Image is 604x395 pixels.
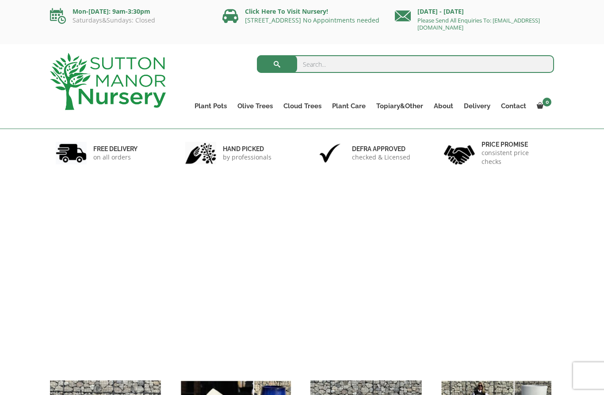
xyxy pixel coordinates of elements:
a: Plant Care [327,100,371,112]
img: 4.jpg [444,140,475,167]
p: on all orders [93,153,138,162]
img: 2.jpg [185,142,216,164]
img: 1.jpg [56,142,87,164]
h6: Price promise [482,141,549,148]
span: 0 [543,98,551,106]
a: [STREET_ADDRESS] No Appointments needed [245,16,379,24]
img: 3.jpg [314,142,345,164]
a: Contact [496,100,531,112]
img: logo [50,53,166,110]
p: consistent price checks [482,148,549,166]
h6: Defra approved [352,145,410,153]
p: by professionals [223,153,271,162]
a: Please Send All Enquiries To: [EMAIL_ADDRESS][DOMAIN_NAME] [417,16,540,31]
p: [DATE] - [DATE] [395,6,554,17]
a: Topiary&Other [371,100,428,112]
a: Click Here To Visit Nursery! [245,7,328,15]
p: Saturdays&Sundays: Closed [50,17,209,24]
h6: FREE DELIVERY [93,145,138,153]
a: Olive Trees [232,100,278,112]
a: Plant Pots [189,100,232,112]
a: 0 [531,100,554,112]
p: Mon-[DATE]: 9am-3:30pm [50,6,209,17]
p: checked & Licensed [352,153,410,162]
h6: hand picked [223,145,271,153]
a: Cloud Trees [278,100,327,112]
a: About [428,100,459,112]
a: Delivery [459,100,496,112]
input: Search... [257,55,554,73]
